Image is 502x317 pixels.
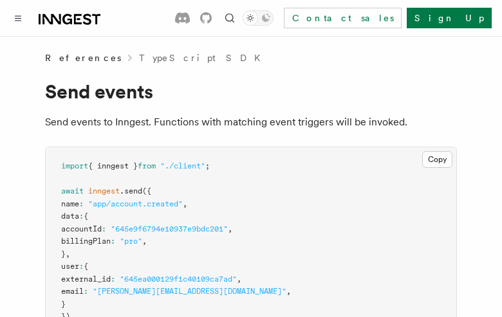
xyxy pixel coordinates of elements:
span: import [61,161,88,170]
span: await [61,186,84,195]
a: TypeScript SDK [139,51,268,64]
span: inngest [88,186,120,195]
span: : [111,237,115,246]
a: Sign Up [407,8,492,28]
span: "645ea000129f1c40109ca7ad" [120,275,237,284]
span: name [61,199,79,208]
span: { inngest } [88,161,138,170]
h1: Send events [45,80,457,103]
button: Toggle dark mode [243,10,274,26]
span: "645e9f6794e10937e9bdc201" [111,224,228,233]
span: from [138,161,156,170]
span: billingPlan [61,237,111,246]
span: : [84,287,88,296]
span: , [66,249,70,258]
span: email [61,287,84,296]
span: , [237,275,241,284]
span: : [79,199,84,208]
span: , [228,224,232,233]
span: external_id [61,275,111,284]
span: } [61,300,66,309]
span: , [142,237,147,246]
span: : [102,224,106,233]
span: , [183,199,187,208]
span: "pro" [120,237,142,246]
span: "app/account.created" [88,199,183,208]
button: Find something... [222,10,237,26]
span: user [61,262,79,271]
span: "./client" [160,161,205,170]
button: Copy [422,151,452,168]
span: : [79,212,84,221]
span: accountId [61,224,102,233]
span: ({ [142,186,151,195]
button: Toggle navigation [10,10,26,26]
span: References [45,51,121,64]
span: { [84,262,88,271]
span: : [111,275,115,284]
span: { [84,212,88,221]
span: .send [120,186,142,195]
span: ; [205,161,210,170]
span: data [61,212,79,221]
span: "[PERSON_NAME][EMAIL_ADDRESS][DOMAIN_NAME]" [93,287,286,296]
a: Contact sales [284,8,402,28]
span: } [61,249,66,258]
span: : [79,262,84,271]
p: Send events to Inngest. Functions with matching event triggers will be invoked. [45,113,457,131]
span: , [286,287,291,296]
